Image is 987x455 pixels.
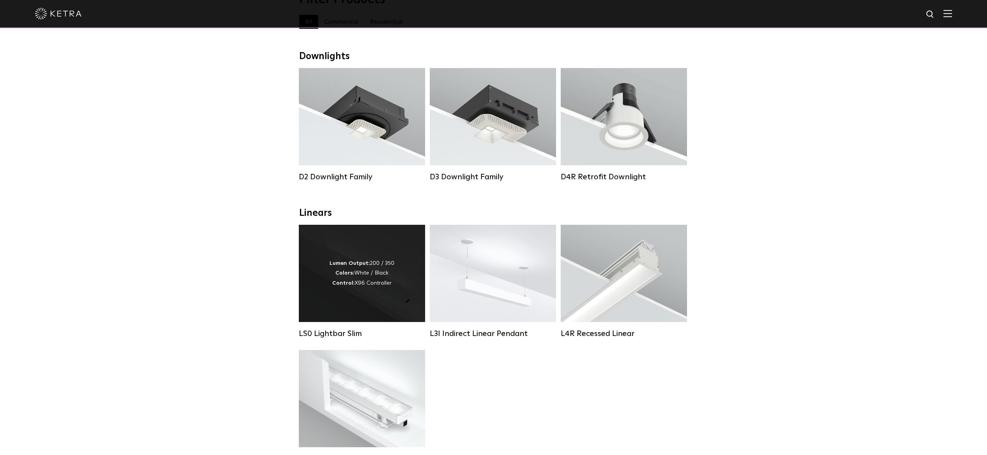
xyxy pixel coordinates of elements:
div: Downlights [299,51,688,62]
a: D2 Downlight Family Lumen Output:1200Colors:White / Black / Gloss Black / Silver / Bronze / Silve... [299,68,425,182]
div: LS0 Lightbar Slim [299,329,425,338]
div: L3I Indirect Linear Pendant [430,329,556,338]
div: D2 Downlight Family [299,172,425,182]
div: Linears [299,208,688,219]
div: 200 / 350 White / Black X96 Controller [330,259,394,288]
img: search icon [926,10,935,19]
strong: Control: [332,280,355,286]
strong: Lumen Output: [330,261,370,266]
div: D3 Downlight Family [430,172,556,182]
img: Hamburger%20Nav.svg [943,10,952,17]
a: LS0 Lightbar Slim Lumen Output:200 / 350Colors:White / BlackControl:X96 Controller [299,225,425,338]
a: D3 Downlight Family Lumen Output:700 / 900 / 1100Colors:White / Black / Silver / Bronze / Paintab... [430,68,556,182]
div: D4R Retrofit Downlight [561,172,687,182]
img: ketra-logo-2019-white [35,8,82,19]
a: L4R Recessed Linear Lumen Output:400 / 600 / 800 / 1000Colors:White / BlackControl:Lutron Clear C... [561,225,687,338]
div: L4R Recessed Linear [561,329,687,338]
strong: Colors: [335,270,354,276]
a: D4R Retrofit Downlight Lumen Output:800Colors:White / BlackBeam Angles:15° / 25° / 40° / 60°Watta... [561,68,687,182]
a: L3I Indirect Linear Pendant Lumen Output:400 / 600 / 800 / 1000Housing Colors:White / BlackContro... [430,225,556,338]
